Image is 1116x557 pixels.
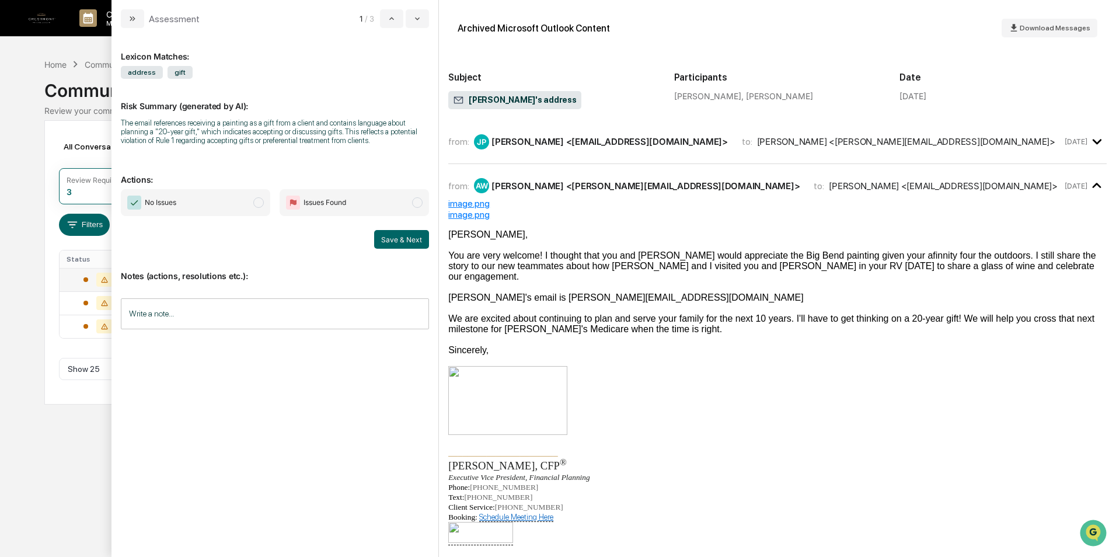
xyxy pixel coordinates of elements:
[448,136,469,147] span: from:
[448,447,557,457] span: _______________________
[448,473,590,482] i: Executive Vice President, Financial Planning
[121,119,429,145] div: The email references receiving a painting as a gift from a client and contains language about pla...
[67,176,123,184] div: Review Required
[12,170,21,180] div: 🔎
[829,180,1058,192] div: [PERSON_NAME] <[EMAIL_ADDRESS][DOMAIN_NAME]>
[145,197,176,208] span: No Issues
[448,522,513,544] img: c09530e8-b951-4f87-bee7-97d756cbd1f3
[121,257,429,281] p: Notes (actions, resolutions etc.):
[899,72,1107,83] h2: Date
[12,25,212,43] p: How can we help?
[1065,137,1087,146] time: Wednesday, August 20, 2025 at 12:23:30 PM
[82,197,141,207] a: Powered byPylon
[814,180,824,192] span: to:
[470,483,538,492] span: [PHONE_NUMBER]
[495,503,563,511] span: [PHONE_NUMBER]
[448,345,1107,356] div: Sincerely,
[474,134,489,149] div: JP
[149,13,200,25] div: Assessment
[448,513,477,521] span: Booking:
[121,161,429,184] p: Actions:
[464,493,532,502] span: [PHONE_NUMBER]
[448,314,1107,335] div: We are excited about continuing to plan and serve your family for the next 10 years. I'll have to...
[85,148,94,158] div: 🗄️
[479,512,553,521] a: Schedule Meeting Here
[40,89,191,101] div: Start new chat
[448,535,513,545] a: "https://crestmontpw.com/"
[304,197,346,208] span: Issues Found
[30,53,193,65] input: Clear
[7,142,80,163] a: 🖐️Preclearance
[674,72,881,83] h2: Participants
[121,87,429,111] p: Risk Summary (generated by AI):
[97,19,156,27] p: Manage Tasks
[448,493,464,502] span: Text:
[458,23,610,34] div: Archived Microsoft Outlook Content
[448,72,655,83] h2: Subject
[28,4,56,32] img: logo
[23,169,74,181] span: Data Lookup
[127,196,141,210] img: Checkmark
[85,60,179,69] div: Communications Archive
[448,209,1107,220] div: image.png
[96,147,145,159] span: Attestations
[757,136,1055,147] div: [PERSON_NAME] <[PERSON_NAME][EMAIL_ADDRESS][DOMAIN_NAME]>
[1020,24,1090,32] span: Download Messages
[1002,19,1097,37] button: Download Messages
[448,483,470,492] span: Phone:
[116,198,141,207] span: Pylon
[448,503,495,511] span: Client Service:
[121,37,429,61] div: Lexicon Matches:
[40,101,148,110] div: We're available if you need us!
[474,178,489,193] div: AW
[12,89,33,110] img: 1746055101610-c473b297-6a78-478c-a979-82029cc54cd1
[7,165,78,186] a: 🔎Data Lookup
[60,250,135,268] th: Status
[23,147,75,159] span: Preclearance
[491,180,800,192] div: [PERSON_NAME] <[PERSON_NAME][EMAIL_ADDRESS][DOMAIN_NAME]>
[899,91,926,101] div: [DATE]
[365,14,378,23] span: / 3
[448,366,567,435] img: c81964b0-e1a0-4b0a-b715-8c0aecbd16ae
[448,250,1107,282] div: You are very welcome! I thought that you and [PERSON_NAME] would appreciate the Big Bend painting...
[44,106,1071,116] div: Review your communication records across channels
[448,293,1107,303] div: [PERSON_NAME]'s email is [PERSON_NAME][EMAIL_ADDRESS][DOMAIN_NAME]
[453,95,576,106] span: [PERSON_NAME]'s address
[448,180,469,192] span: from:
[67,187,72,197] div: 3
[674,91,881,101] div: [PERSON_NAME], [PERSON_NAME]
[560,457,567,467] sup: ®
[97,9,156,19] p: Calendar
[44,71,1071,101] div: Communications Archive
[448,229,1107,240] div: [PERSON_NAME],
[448,459,567,472] span: [PERSON_NAME], CFP
[44,60,67,69] div: Home
[198,93,212,107] button: Start new chat
[742,136,752,147] span: to:
[286,196,300,210] img: Flag
[491,136,728,147] div: [PERSON_NAME] <[EMAIL_ADDRESS][DOMAIN_NAME]>
[1079,518,1110,550] iframe: Open customer support
[59,137,147,156] div: All Conversations
[59,214,110,236] button: Filters
[374,230,429,249] button: Save & Next
[12,148,21,158] div: 🖐️
[168,66,193,79] span: gift
[121,66,163,79] span: address
[360,14,362,23] span: 1
[1065,182,1087,190] time: Wednesday, August 20, 2025 at 3:18:19 PM
[448,198,1107,209] div: image.png
[80,142,149,163] a: 🗄️Attestations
